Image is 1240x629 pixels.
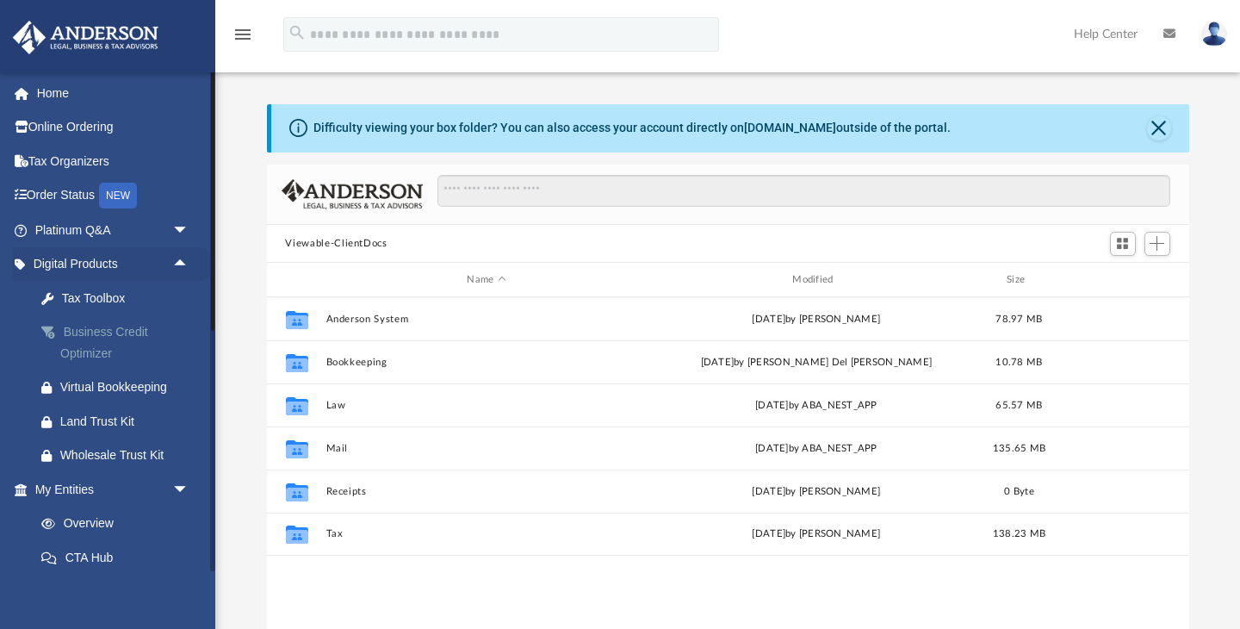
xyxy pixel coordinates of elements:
span: arrow_drop_down [172,472,207,508]
div: [DATE] by [PERSON_NAME] Del [PERSON_NAME] [655,355,977,371]
span: arrow_drop_up [172,247,207,283]
a: CTA Hub [24,540,215,575]
a: Overview [24,507,215,541]
div: Virtual Bookkeeping [60,377,194,398]
a: menu [232,33,253,45]
input: Search files and folders [437,175,1169,208]
div: [DATE] by [PERSON_NAME] [655,484,977,500]
div: Land Trust Kit [60,411,194,433]
a: Order StatusNEW [12,178,215,214]
span: 0 Byte [1004,487,1034,496]
button: Mail [325,443,648,454]
i: menu [232,24,253,45]
div: [DATE] by [PERSON_NAME] [655,312,977,327]
button: Anderson System [325,314,648,325]
button: Close [1147,116,1171,140]
button: Viewable-ClientDocs [285,236,387,252]
a: Digital Productsarrow_drop_up [12,247,215,282]
div: Modified [654,272,976,288]
div: Tax Toolbox [60,288,194,309]
span: 10.78 MB [995,358,1042,367]
a: Tax Organizers [12,144,215,178]
a: My Entitiesarrow_drop_down [12,472,215,507]
button: Switch to Grid View [1110,232,1136,256]
img: User Pic [1201,22,1227,47]
span: arrow_drop_down [172,213,207,248]
a: Wholesale Trust Kit [24,439,215,473]
a: Tax Toolbox [24,281,215,315]
img: Anderson Advisors Platinum Portal [8,21,164,54]
div: id [1061,272,1181,288]
i: search [288,23,307,42]
span: 138.23 MB [992,529,1045,539]
span: 78.97 MB [995,314,1042,324]
div: [DATE] by ABA_NEST_APP [655,398,977,414]
div: Wholesale Trust Kit [60,445,194,466]
a: Business Credit Optimizer [24,315,215,371]
a: Virtual Bookkeeping [24,371,215,405]
div: [DATE] by ABA_NEST_APP [655,441,977,457]
span: 65.57 MB [995,401,1042,410]
a: Home [12,76,215,110]
div: NEW [99,183,137,209]
button: Receipts [325,486,648,497]
div: Difficulty viewing your box folder? You can also access your account directly on outside of the p... [313,119,951,137]
span: 135.65 MB [992,444,1045,453]
div: Business Credit Optimizer [60,321,194,364]
button: Tax [325,529,648,540]
div: Name [325,272,647,288]
div: Size [984,272,1053,288]
div: [DATE] by [PERSON_NAME] [655,526,977,542]
a: Online Ordering [12,110,215,145]
div: id [274,272,317,288]
button: Bookkeeping [325,357,648,368]
button: Add [1144,232,1170,256]
a: [DOMAIN_NAME] [744,121,836,134]
button: Law [325,400,648,411]
a: Land Trust Kit [24,404,215,439]
a: Platinum Q&Aarrow_drop_down [12,213,215,247]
